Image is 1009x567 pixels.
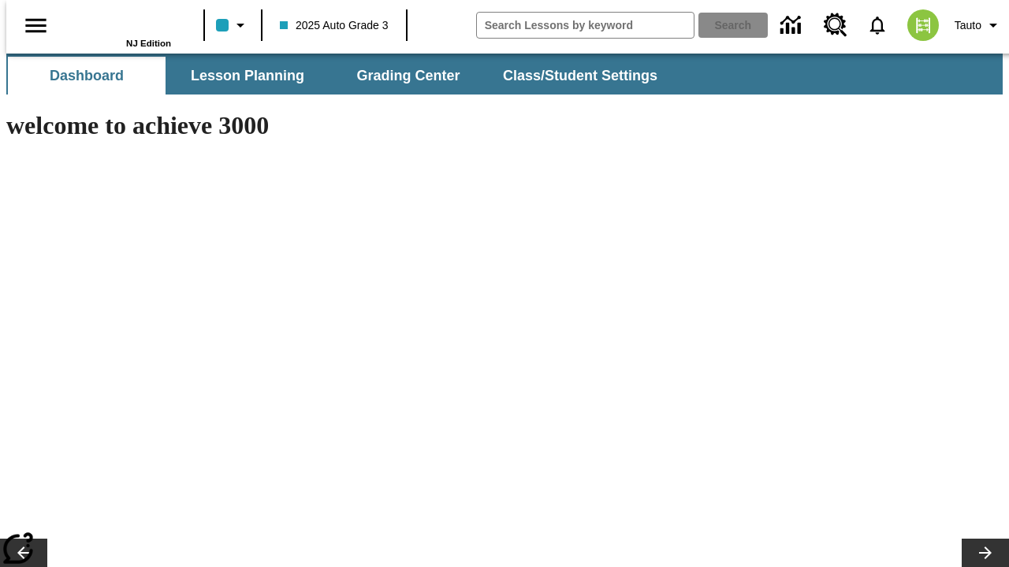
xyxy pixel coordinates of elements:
[490,57,670,94] button: Class/Student Settings
[857,5,898,46] a: Notifications
[6,111,687,140] h1: welcome to achieve 3000
[962,539,1009,567] button: Lesson carousel, Next
[6,57,672,94] div: SubNavbar
[907,9,939,41] img: avatar image
[477,13,694,38] input: search field
[6,54,1003,94] div: SubNavbar
[210,11,256,39] button: Class color is light blue. Change class color
[8,57,166,94] button: Dashboard
[330,57,487,94] button: Grading Center
[814,4,857,46] a: Resource Center, Will open in new tab
[169,57,326,94] button: Lesson Planning
[955,17,981,34] span: Tauto
[771,4,814,47] a: Data Center
[280,17,389,34] span: 2025 Auto Grade 3
[948,11,1009,39] button: Profile/Settings
[69,7,171,39] a: Home
[898,5,948,46] button: Select a new avatar
[13,2,59,49] button: Open side menu
[126,39,171,48] span: NJ Edition
[69,6,171,48] div: Home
